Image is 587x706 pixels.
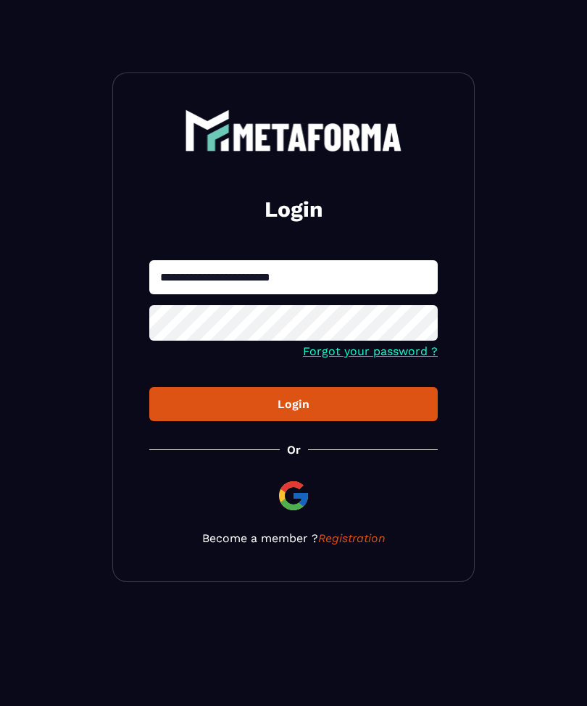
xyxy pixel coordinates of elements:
[303,344,438,358] a: Forgot your password ?
[149,387,438,421] button: Login
[276,478,311,513] img: google
[318,531,386,545] a: Registration
[161,397,426,411] div: Login
[149,109,438,151] a: logo
[167,195,420,224] h2: Login
[149,531,438,545] p: Become a member ?
[287,443,301,457] p: Or
[185,109,402,151] img: logo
